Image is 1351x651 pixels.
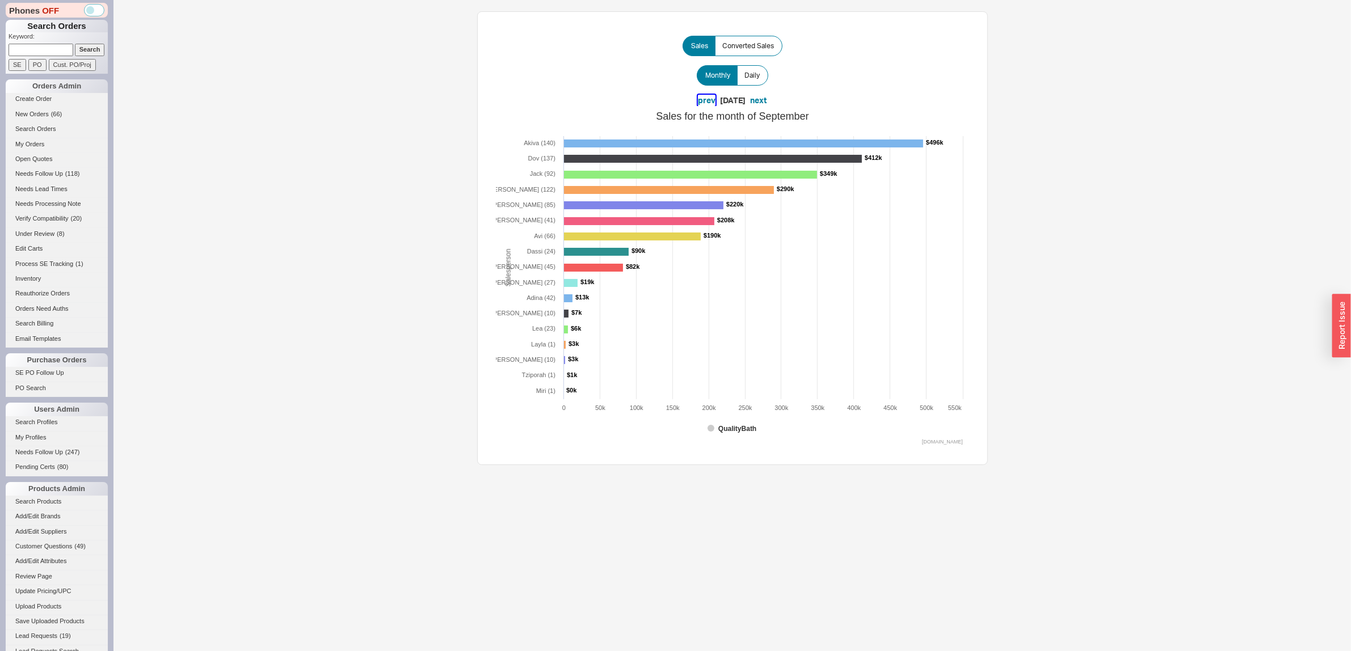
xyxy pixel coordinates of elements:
[6,243,108,255] a: Edit Carts
[6,213,108,225] a: Verify Compatibility(20)
[883,404,897,411] text: 450k
[9,59,26,71] input: SE
[6,288,108,299] a: Reauthorize Orders
[6,461,108,473] a: Pending Certs(80)
[487,186,555,193] tspan: [PERSON_NAME] (122)
[491,356,555,363] tspan: [PERSON_NAME] (10)
[717,217,735,223] tspan: $208k
[702,404,716,411] text: 200k
[6,303,108,315] a: Orders Need Auths
[51,111,62,117] span: ( 66 )
[6,108,108,120] a: New Orders(66)
[6,570,108,582] a: Review Page
[49,59,96,71] input: Cust. PO/Proj
[75,44,105,56] input: Search
[536,387,555,394] tspan: Miri (1)
[595,404,605,411] text: 50k
[6,3,108,18] div: Phones
[6,496,108,508] a: Search Products
[15,111,49,117] span: New Orders
[15,230,54,237] span: Under Review
[15,260,73,267] span: Process SE Tracking
[532,325,555,332] tspan: Lea (23)
[6,367,108,379] a: SE PO Follow Up
[491,310,555,316] tspan: [PERSON_NAME] (10)
[566,387,577,394] tspan: $0k
[6,432,108,443] a: My Profiles
[705,71,730,80] span: Monthly
[567,371,578,378] tspan: $1k
[6,555,108,567] a: Add/Edit Attributes
[57,230,64,237] span: ( 8 )
[527,248,555,255] tspan: Dassi (24)
[568,356,579,362] tspan: $3k
[571,309,582,316] tspan: $7k
[491,279,555,286] tspan: [PERSON_NAME] (27)
[15,449,63,455] span: Needs Follow Up
[921,439,962,445] text: [DOMAIN_NAME]
[820,170,837,177] tspan: $349k
[6,138,108,150] a: My Orders
[15,632,57,639] span: Lead Requests
[6,615,108,627] a: Save Uploaded Products
[726,201,744,208] tspan: $220k
[60,632,71,639] span: ( 19 )
[15,215,69,222] span: Verify Compatibility
[626,263,640,270] tspan: $82k
[65,449,80,455] span: ( 247 )
[948,404,961,411] text: 550k
[6,153,108,165] a: Open Quotes
[720,95,746,106] div: [DATE]
[28,59,47,71] input: PO
[865,154,882,161] tspan: $412k
[698,95,716,106] button: prev
[6,273,108,285] a: Inventory
[528,155,555,162] tspan: Dov (137)
[6,601,108,612] a: Upload Products
[15,170,63,177] span: Needs Follow Up
[74,543,86,549] span: ( 49 )
[6,123,108,135] a: Search Orders
[775,404,788,411] text: 300k
[6,526,108,538] a: Add/Edit Suppliers
[6,403,108,416] div: Users Admin
[632,247,646,254] tspan: $90k
[6,168,108,180] a: Needs Follow Up(118)
[6,482,108,496] div: Products Admin
[6,382,108,394] a: PO Search
[6,510,108,522] a: Add/Edit Brands
[847,404,861,411] text: 400k
[504,248,512,286] tspan: Salesperson
[691,41,708,50] span: Sales
[57,463,69,470] span: ( 80 )
[15,543,72,549] span: Customer Questions
[6,183,108,195] a: Needs Lead Times
[926,139,944,146] tspan: $496k
[524,139,555,146] tspan: Akiva (140)
[704,232,721,239] tspan: $190k
[6,416,108,428] a: Search Profiles
[811,404,824,411] text: 350k
[6,630,108,642] a: Lead Requests(19)
[6,353,108,367] div: Purchase Orders
[750,95,767,106] button: next
[527,294,555,301] tspan: Adina (42)
[920,404,933,411] text: 500k
[6,228,108,240] a: Under Review(8)
[491,201,555,208] tspan: [PERSON_NAME] (85)
[6,20,108,32] h1: Search Orders
[15,463,55,470] span: Pending Certs
[738,404,752,411] text: 250k
[777,185,794,192] tspan: $290k
[666,404,679,411] text: 150k
[491,217,555,223] tspan: [PERSON_NAME] (41)
[71,215,82,222] span: ( 20 )
[9,32,108,44] p: Keyword:
[529,170,555,177] tspan: Jack (92)
[580,278,595,285] tspan: $19k
[6,585,108,597] a: Update Pricing/UPC
[744,71,760,80] span: Daily
[491,263,555,270] tspan: [PERSON_NAME] (45)
[6,318,108,329] a: Search Billing
[521,371,555,378] tspan: Tziporah (1)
